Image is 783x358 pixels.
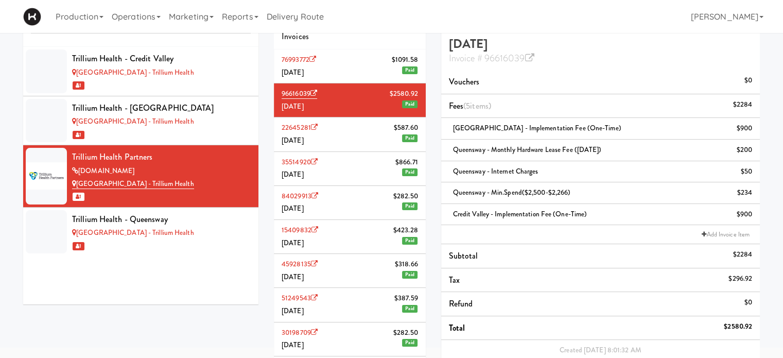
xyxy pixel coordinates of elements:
[282,293,318,303] a: 51249543
[282,101,304,111] span: [DATE]
[23,145,258,207] li: Trillium Health Partners[DOMAIN_NAME][GEOGRAPHIC_DATA] - Trillium Health 1
[73,131,84,139] span: 1
[393,190,418,203] span: $282.50
[392,54,418,66] span: $1091.58
[274,186,426,220] li: 84029913$282.50[DATE]Paid
[733,98,752,111] div: $2284
[23,8,41,26] img: Micromart
[394,122,418,134] span: $587.60
[393,224,418,237] span: $423.28
[72,149,251,165] div: Trillium Health Partners
[449,100,491,112] span: Fees
[72,116,194,126] a: [GEOGRAPHIC_DATA] - Trillium Health
[274,49,426,83] li: 76993772$1091.58[DATE]Paid
[274,152,426,186] li: 35514920$866.71[DATE]Paid
[453,187,571,197] span: Queensway - Min.Spend($2,500-$2,266)
[282,55,316,64] a: 76993772
[72,165,251,178] div: [DOMAIN_NAME]
[274,288,426,322] li: 51249543$387.59[DATE]Paid
[744,74,752,87] div: $0
[402,237,417,245] span: Paid
[73,193,84,201] span: 1
[274,117,426,151] li: 22645281$587.60[DATE]Paid
[402,271,417,279] span: Paid
[282,30,309,42] span: Invoices
[394,292,418,305] span: $387.59
[441,118,760,140] li: [GEOGRAPHIC_DATA] - Implementation Fee (one-time)$900
[402,339,417,347] span: Paid
[441,204,760,226] li: Credit Valley - Implementation Fee (one-time)$900
[453,123,621,133] span: [GEOGRAPHIC_DATA] - Implementation Fee (one-time)
[282,89,317,99] a: 96616039
[724,320,752,333] div: $2580.92
[23,96,258,146] li: Trillium Health - [GEOGRAPHIC_DATA][GEOGRAPHIC_DATA] - Trillium Health 1
[449,344,752,357] div: Created [DATE] 8:01:32 AM
[395,156,418,169] span: $866.71
[737,186,752,199] div: $234
[23,47,258,96] li: Trillium Health - Credit Valley[GEOGRAPHIC_DATA] - Trillium Health 1
[744,296,752,309] div: $0
[741,165,752,178] div: $50
[282,203,304,213] span: [DATE]
[449,298,473,310] span: Refund
[72,51,251,66] div: Trillium Health - Credit Valley
[737,122,752,135] div: $900
[449,37,752,64] h4: [DATE]
[282,123,318,132] a: 22645281
[282,67,304,77] span: [DATE]
[395,258,418,271] span: $318.66
[728,272,752,285] div: $296.92
[282,169,304,179] span: [DATE]
[733,248,752,261] div: $2284
[402,202,417,210] span: Paid
[282,259,318,269] a: 45928135
[72,100,251,116] div: Trillium Health - [GEOGRAPHIC_DATA]
[402,168,417,176] span: Paid
[72,67,194,77] a: [GEOGRAPHIC_DATA] - Trillium Health
[274,322,426,356] li: 30198709$282.50[DATE]Paid
[282,225,318,235] a: 15409832
[470,100,489,112] ng-pluralize: items
[737,144,752,157] div: $200
[282,306,304,316] span: [DATE]
[72,179,194,189] a: [GEOGRAPHIC_DATA] - Trillium Health
[449,52,534,65] a: Invoice # 96616039
[449,322,465,334] span: Total
[274,220,426,254] li: 15409832$423.28[DATE]Paid
[73,242,84,250] span: 1
[402,66,417,74] span: Paid
[737,208,752,221] div: $900
[393,327,418,339] span: $282.50
[402,100,417,108] span: Paid
[449,76,480,88] span: Vouchers
[390,88,418,100] span: $2580.92
[72,228,194,237] a: [GEOGRAPHIC_DATA] - Trillium Health
[453,166,538,176] span: Queensway - Internet Charges
[453,145,602,155] span: Queensway - Monthly Hardware Lease Fee ([DATE])
[72,212,251,227] div: Trillium Health - Queensway
[282,328,318,337] a: 30198709
[402,134,417,142] span: Paid
[441,140,760,161] li: Queensway - Monthly Hardware Lease Fee ([DATE])$200
[282,340,304,350] span: [DATE]
[274,83,426,117] li: 96616039$2580.92[DATE]Paid
[282,157,318,167] a: 35514920
[274,254,426,288] li: 45928135$318.66[DATE]Paid
[453,209,587,219] span: Credit Valley - Implementation Fee (one-time)
[449,250,478,262] span: Subtotal
[73,81,84,90] span: 1
[282,238,304,248] span: [DATE]
[449,274,460,286] span: Tax
[441,161,760,183] li: Queensway - Internet Charges$50
[23,208,258,257] li: Trillium Health - Queensway[GEOGRAPHIC_DATA] - Trillium Health 1
[282,191,318,201] a: 84029913
[282,272,304,282] span: [DATE]
[402,305,417,313] span: Paid
[699,229,752,240] a: Add Invoice Item
[282,135,304,145] span: [DATE]
[441,182,760,204] li: Queensway - Min.Spend($2,500-$2,266)$234
[463,100,491,112] span: (5 )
